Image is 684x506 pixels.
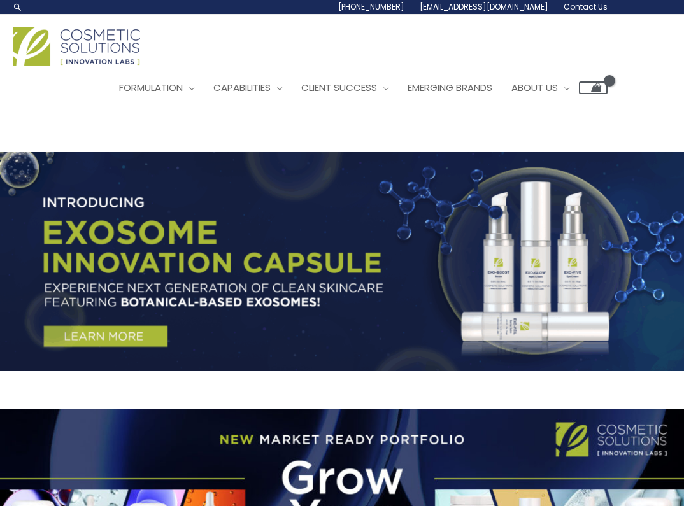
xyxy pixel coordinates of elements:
a: Formulation [110,69,204,107]
nav: Site Navigation [100,69,608,107]
span: [EMAIL_ADDRESS][DOMAIN_NAME] [420,1,548,12]
span: [PHONE_NUMBER] [338,1,404,12]
a: About Us [502,69,579,107]
span: Formulation [119,81,183,94]
a: View Shopping Cart, empty [579,81,608,94]
span: Client Success [301,81,377,94]
a: Emerging Brands [398,69,502,107]
span: Capabilities [213,81,271,94]
a: Capabilities [204,69,292,107]
a: Search icon link [13,2,23,12]
span: Contact Us [564,1,608,12]
img: Cosmetic Solutions Logo [13,27,140,66]
span: Emerging Brands [408,81,492,94]
a: Client Success [292,69,398,107]
span: About Us [511,81,558,94]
